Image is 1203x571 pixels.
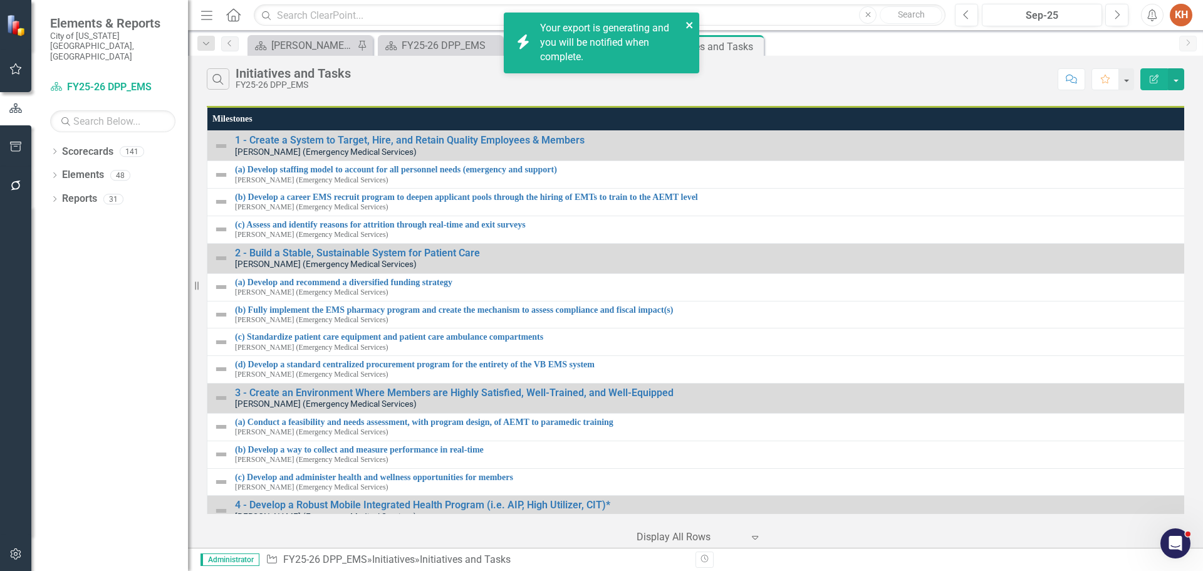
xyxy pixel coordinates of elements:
[235,500,1178,511] a: 4 - Develop a Robust Mobile Integrated Health Program (i.e. AIP, High Utilizer, CIT)*
[235,343,388,352] small: [PERSON_NAME] (Emergency Medical Services)
[207,414,1185,441] td: Double-Click to Edit Right Click for Context Menu
[207,161,1185,189] td: Double-Click to Edit Right Click for Context Menu
[235,248,1178,259] a: 2 - Build a Stable, Sustainable System for Patient Care
[214,251,229,266] img: Not Defined
[207,301,1185,328] td: Double-Click to Edit Right Click for Context Menu
[62,168,104,182] a: Elements
[207,356,1185,384] td: Double-Click to Edit Right Click for Context Menu
[1170,4,1192,26] button: KH
[235,370,388,379] small: [PERSON_NAME] (Emergency Medical Services)
[235,332,1178,342] a: (c) Standardize patient care equipment and patient care ambulance compartments
[235,428,388,436] small: [PERSON_NAME] (Emergency Medical Services)
[214,167,229,182] img: Not Defined
[207,131,1185,161] td: Double-Click to Edit Right Click for Context Menu
[235,220,1178,229] a: (c) Assess and identify reasons for attrition through real-time and exit surveys
[283,553,367,565] a: FY25-26 DPP_EMS
[214,307,229,322] img: Not Defined
[235,203,388,211] small: [PERSON_NAME] (Emergency Medical Services)
[662,39,761,55] div: Initiatives and Tasks
[214,280,229,295] img: Not Defined
[266,553,686,567] div: » »
[50,16,175,31] span: Elements & Reports
[235,259,417,269] small: [PERSON_NAME] (Emergency Medical Services)
[207,216,1185,243] td: Double-Click to Edit Right Click for Context Menu
[214,503,229,518] img: Not Defined
[381,38,500,53] a: FY25-26 DPP_EMS
[1160,528,1190,558] iframe: Intercom live chat
[420,553,511,565] div: Initiatives and Tasks
[62,145,113,159] a: Scorecards
[207,383,1185,413] td: Double-Click to Edit Right Click for Context Menu
[214,362,229,377] img: Not Defined
[110,170,130,181] div: 48
[50,80,175,95] a: FY25-26 DPP_EMS
[207,243,1185,273] td: Double-Click to Edit Right Click for Context Menu
[540,21,682,65] div: Your export is generating and you will be notified when complete.
[235,192,1178,202] a: (b) Develop a career EMS recruit program to deepen applicant pools through the hiring of EMTs to ...
[214,390,229,406] img: Not Defined
[235,512,417,521] small: [PERSON_NAME] (Emergency Medical Services)
[207,273,1185,301] td: Double-Click to Edit Right Click for Context Menu
[235,231,388,239] small: [PERSON_NAME] (Emergency Medical Services)
[235,278,1178,287] a: (a) Develop and recommend a diversified funding strategy
[207,441,1185,468] td: Double-Click to Edit Right Click for Context Menu
[235,445,1178,454] a: (b) Develop a way to collect and measure performance in real-time
[402,38,500,53] div: FY25-26 DPP_EMS
[235,456,388,464] small: [PERSON_NAME] (Emergency Medical Services)
[50,31,175,61] small: City of [US_STATE][GEOGRAPHIC_DATA], [GEOGRAPHIC_DATA]
[207,496,1185,526] td: Double-Click to Edit Right Click for Context Menu
[214,194,229,209] img: Not Defined
[214,447,229,462] img: Not Defined
[214,335,229,350] img: Not Defined
[235,399,417,409] small: [PERSON_NAME] (Emergency Medical Services)
[986,8,1098,23] div: Sep-25
[235,135,1178,146] a: 1 - Create a System to Target, Hire, and Retain Quality Employees & Members
[62,192,97,206] a: Reports
[271,38,354,53] div: [PERSON_NAME]'s Home
[235,316,388,324] small: [PERSON_NAME] (Emergency Medical Services)
[982,4,1102,26] button: Sep-25
[235,288,388,296] small: [PERSON_NAME] (Emergency Medical Services)
[235,473,1178,482] a: (c) Develop and administer health and wellness opportunities for members
[214,474,229,490] img: Not Defined
[200,553,259,566] span: Administrator
[235,387,1178,399] a: 3 - Create an Environment Where Members are Highly Satisfied, Well-Trained, and Well-Equipped
[898,9,925,19] span: Search
[235,305,1178,315] a: (b) Fully implement the EMS pharmacy program and create the mechanism to assess compliance and fi...
[6,14,28,36] img: ClearPoint Strategy
[235,147,417,157] small: [PERSON_NAME] (Emergency Medical Services)
[685,18,694,32] button: close
[120,146,144,157] div: 141
[235,417,1178,427] a: (a) Conduct a feasibility and needs assessment, with program design, of AEMT to paramedic training
[372,553,415,565] a: Initiatives
[236,66,351,80] div: Initiatives and Tasks
[50,110,175,132] input: Search Below...
[236,80,351,90] div: FY25-26 DPP_EMS
[235,165,1178,174] a: (a) Develop staffing model to account for all personnel needs (emergency and support)
[254,4,945,26] input: Search ClearPoint...
[214,419,229,434] img: Not Defined
[235,360,1178,369] a: (d) Develop a standard centralized procurement program for the entirety of the VB EMS system
[214,222,229,237] img: Not Defined
[207,188,1185,216] td: Double-Click to Edit Right Click for Context Menu
[235,176,388,184] small: [PERSON_NAME] (Emergency Medical Services)
[207,328,1185,356] td: Double-Click to Edit Right Click for Context Menu
[880,6,942,24] button: Search
[207,468,1185,496] td: Double-Click to Edit Right Click for Context Menu
[251,38,354,53] a: [PERSON_NAME]'s Home
[235,483,388,491] small: [PERSON_NAME] (Emergency Medical Services)
[214,139,229,154] img: Not Defined
[103,194,123,204] div: 31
